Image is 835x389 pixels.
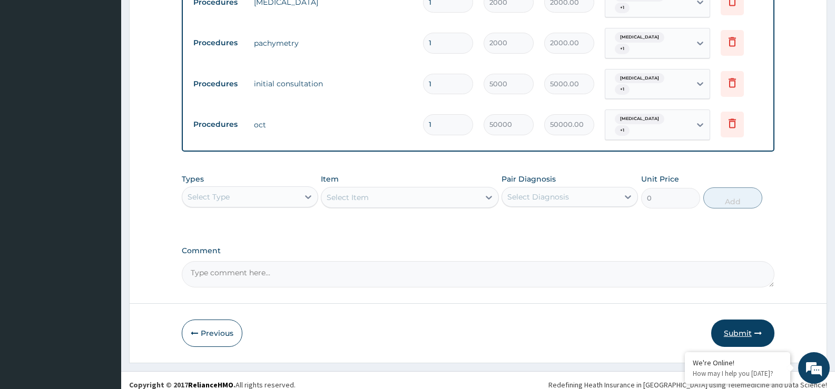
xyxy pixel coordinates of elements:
div: Minimize live chat window [173,5,198,31]
span: + 1 [615,3,630,13]
td: pachymetry [249,33,418,54]
td: initial consultation [249,73,418,94]
label: Comment [182,246,774,255]
td: Procedures [188,33,249,53]
label: Pair Diagnosis [502,174,556,184]
button: Previous [182,320,242,347]
span: [MEDICAL_DATA] [615,114,664,124]
div: Chat with us now [55,59,177,73]
td: Procedures [188,115,249,134]
div: Select Diagnosis [507,192,569,202]
span: + 1 [615,84,630,95]
label: Item [321,174,339,184]
button: Add [703,187,762,208]
span: We're online! [61,123,145,230]
span: + 1 [615,125,630,136]
span: [MEDICAL_DATA] [615,32,664,43]
label: Types [182,175,204,184]
p: How may I help you today? [693,369,782,378]
img: d_794563401_company_1708531726252_794563401 [19,53,43,79]
span: + 1 [615,44,630,54]
label: Unit Price [641,174,679,184]
button: Submit [711,320,774,347]
div: We're Online! [693,358,782,367]
span: [MEDICAL_DATA] [615,73,664,84]
div: Select Type [188,192,230,202]
td: Procedures [188,74,249,94]
textarea: Type your message and hit 'Enter' [5,269,201,306]
td: oct [249,114,418,135]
